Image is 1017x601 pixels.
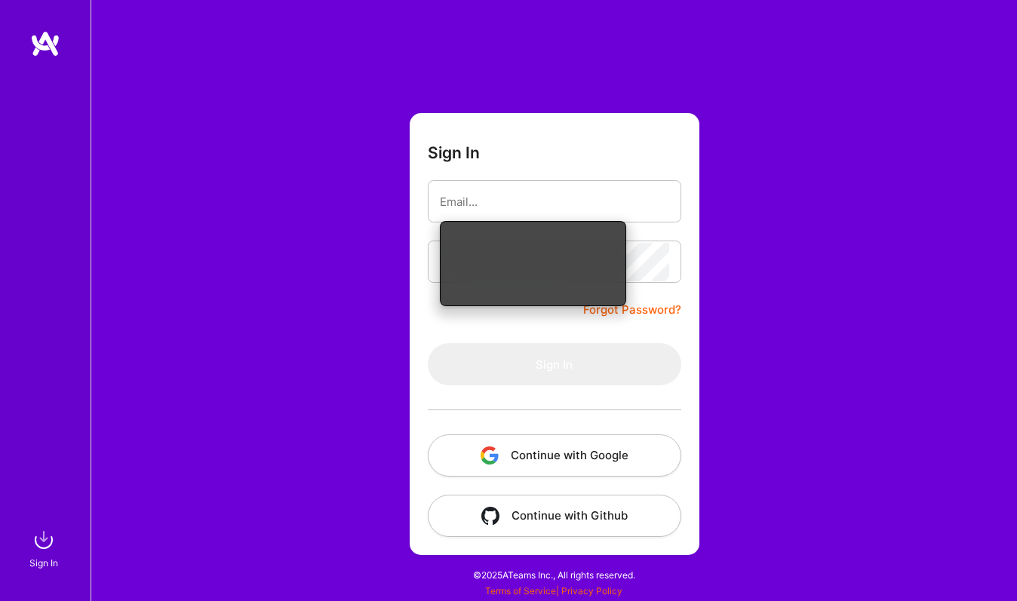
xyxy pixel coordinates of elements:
[428,434,681,477] button: Continue with Google
[481,507,499,525] img: icon
[428,143,480,162] h3: Sign In
[485,585,556,596] a: Terms of Service
[29,555,58,571] div: Sign In
[481,446,499,465] img: icon
[428,495,681,537] button: Continue with Github
[428,343,681,385] button: Sign In
[440,182,669,221] input: Email...
[561,585,622,596] a: Privacy Policy
[30,30,60,57] img: logo
[29,525,59,555] img: sign in
[32,525,59,571] a: sign inSign In
[583,301,681,319] a: Forgot Password?
[485,585,622,596] span: |
[91,556,1017,593] div: © 2025 ATeams Inc., All rights reserved.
